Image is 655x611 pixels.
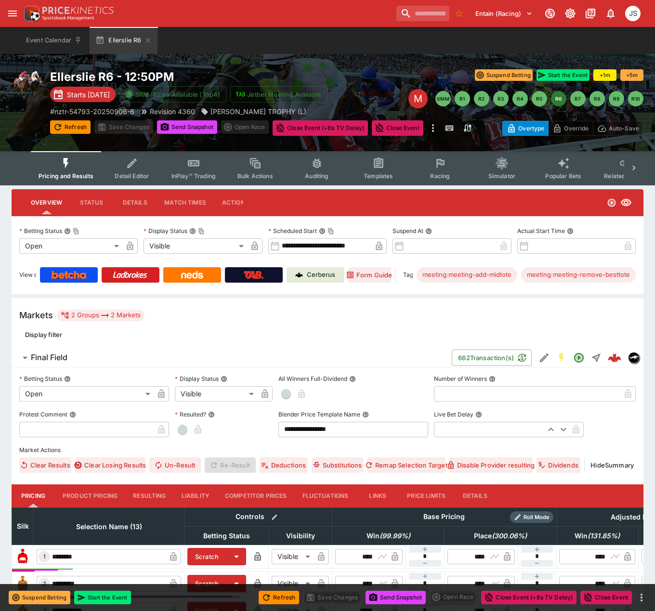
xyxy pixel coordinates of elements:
[244,271,264,279] img: TabNZ
[4,5,21,22] button: open drawer
[70,191,113,214] button: Status
[187,548,227,565] button: Scratch
[312,457,364,473] button: Substitutions
[425,228,432,234] button: Suspend At
[119,86,226,103] button: SRM Prices Available (Top4)
[278,410,360,418] p: Blender Price Template Name
[366,591,426,604] button: Send Snapshot
[157,120,217,134] button: Send Snapshot
[157,191,214,214] button: Match Times
[449,457,532,473] button: Disable Provider resulting
[564,123,589,133] p: Override
[609,91,624,106] button: R9
[41,553,48,560] span: 1
[217,484,295,507] button: Competitor Prices
[510,511,553,523] div: Show/hide Price Roll mode configuration.
[50,120,91,134] button: Refresh
[74,591,131,604] button: Start the Event
[593,121,643,136] button: Auto-Save
[221,376,227,382] button: Display Status
[65,521,153,533] span: Selection Name (13)
[19,227,62,235] p: Betting Status
[9,591,70,604] button: Suspend Betting
[512,91,528,106] button: R4
[625,6,641,21] div: John Seaton
[295,484,356,507] button: Fluctuations
[348,267,391,283] a: Form Guide
[545,172,581,180] span: Popular Bets
[434,410,473,418] p: Live Bet Delay
[174,484,217,507] button: Liability
[149,457,201,473] button: Un-Result
[393,227,423,235] p: Suspend At
[260,457,308,473] button: Deductions
[562,5,579,22] button: Toggle light/dark mode
[367,457,445,473] button: Remap Selection Target
[417,270,517,280] span: meeting:meeting-add-midtote
[12,507,34,545] th: Silk
[567,228,574,234] button: Actual Start Time
[452,350,532,366] button: 662Transaction(s)
[593,69,616,81] button: +1m
[125,484,173,507] button: Resulting
[31,352,67,363] h6: Final Field
[521,267,636,283] div: Betting Target: cerberus
[564,530,630,542] span: Win(131.85%)
[570,91,586,106] button: R7
[268,227,317,235] p: Scheduled Start
[372,120,423,136] button: Close Event
[268,511,281,523] button: Bulk edit
[115,172,149,180] span: Detail Editor
[189,228,196,234] button: Display StatusCopy To Clipboard
[319,228,326,234] button: Scheduled StartCopy To Clipboard
[537,457,581,473] button: Dividends
[570,349,588,366] button: Open
[608,351,621,364] img: logo-cerberus--red.svg
[548,121,593,136] button: Override
[492,530,527,542] em: ( 300.06 %)
[187,575,227,592] button: Scratch
[520,513,553,521] span: Roll Mode
[113,191,157,214] button: Details
[236,90,245,99] img: jetbet-logo.svg
[588,349,605,366] button: Straight
[582,5,599,22] button: Documentation
[144,238,247,254] div: Visible
[175,375,219,383] p: Display Status
[19,443,636,457] label: Market Actions
[19,267,36,283] label: View on :
[272,549,314,564] div: Visible
[175,386,257,402] div: Visible
[628,91,643,106] button: R10
[356,530,421,542] span: Win(99.99%)
[64,228,71,234] button: Betting StatusCopy To Clipboard
[419,511,469,523] div: Base Pricing
[198,228,205,234] button: Copy To Clipboard
[455,91,470,106] button: R1
[230,86,327,103] button: Jetbet Meeting Available
[589,91,605,106] button: R8
[15,576,30,591] img: runner 2
[629,352,639,363] img: nztr
[362,411,369,418] button: Blender Price Template Name
[39,172,93,180] span: Pricing and Results
[19,457,71,473] button: Clear Results
[295,271,303,279] img: Cerberus
[427,120,439,136] button: more
[502,121,549,136] button: Overtype
[221,120,269,134] div: split button
[396,6,449,21] input: search
[205,457,255,473] span: Re-Result
[42,7,114,14] img: PriceKinetics
[193,530,261,542] span: Betting Status
[327,228,334,234] button: Copy To Clipboard
[608,351,621,364] div: fea1db39-6b30-41bf-8fa5-4d676ae17acf
[481,591,576,604] button: Close Event (+8s TV Delay)
[275,530,326,542] span: Visibility
[73,228,79,234] button: Copy To Clipboard
[237,172,273,180] span: Bulk Actions
[430,590,477,604] div: split button
[537,69,589,81] button: Start the Event
[517,227,565,235] p: Actual Start Time
[541,5,559,22] button: Connected to PK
